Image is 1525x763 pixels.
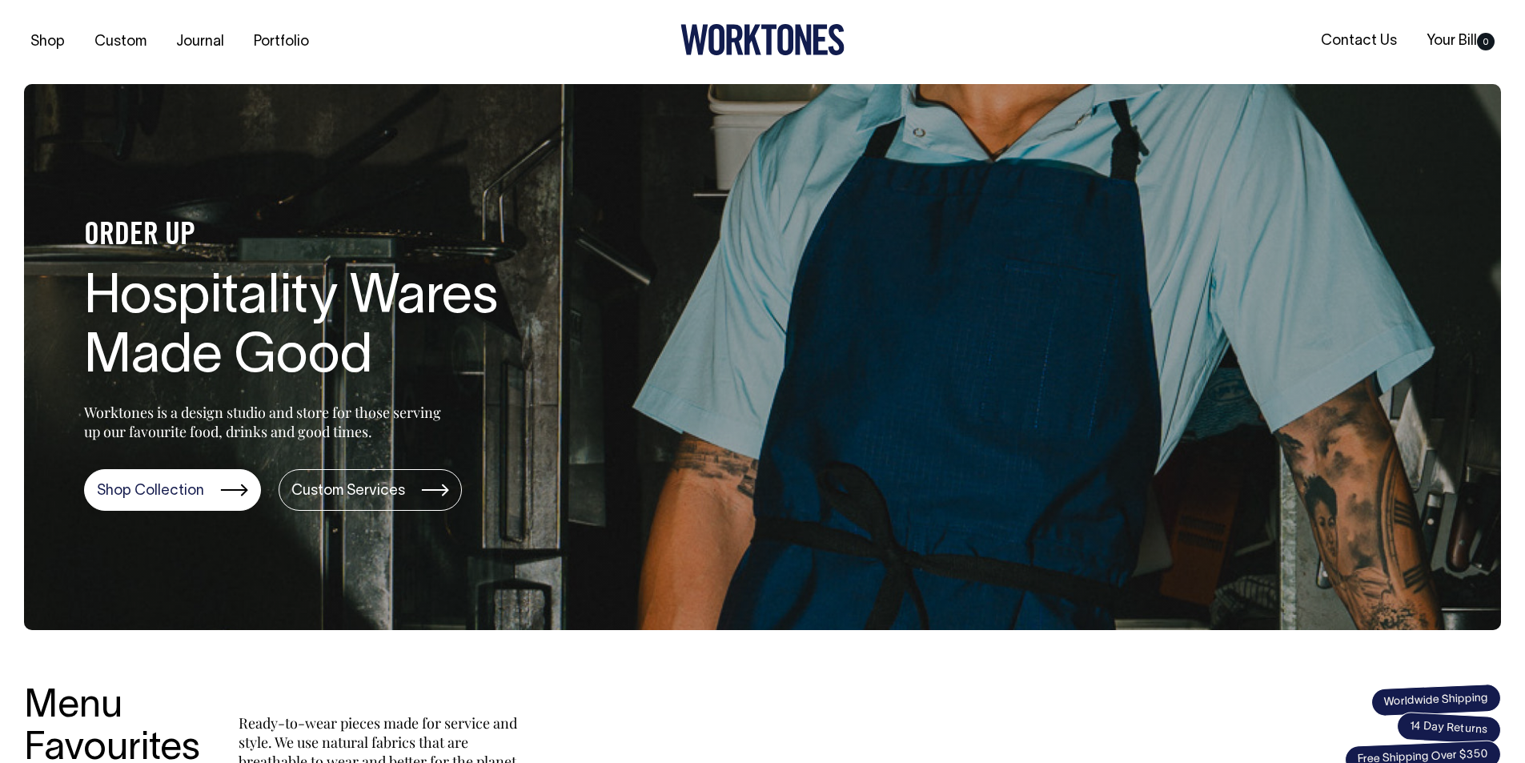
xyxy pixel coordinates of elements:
a: Contact Us [1314,28,1403,54]
h4: ORDER UP [84,219,596,253]
h1: Hospitality Wares Made Good [84,269,596,389]
a: Shop Collection [84,469,261,511]
a: Custom Services [279,469,462,511]
span: Worldwide Shipping [1370,683,1501,717]
a: Shop [24,29,71,55]
a: Portfolio [247,29,315,55]
a: Journal [170,29,231,55]
p: Worktones is a design studio and store for those serving up our favourite food, drinks and good t... [84,403,448,441]
a: Your Bill0 [1420,28,1501,54]
span: 14 Day Returns [1396,712,1502,745]
span: 0 [1477,33,1495,50]
a: Custom [88,29,153,55]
